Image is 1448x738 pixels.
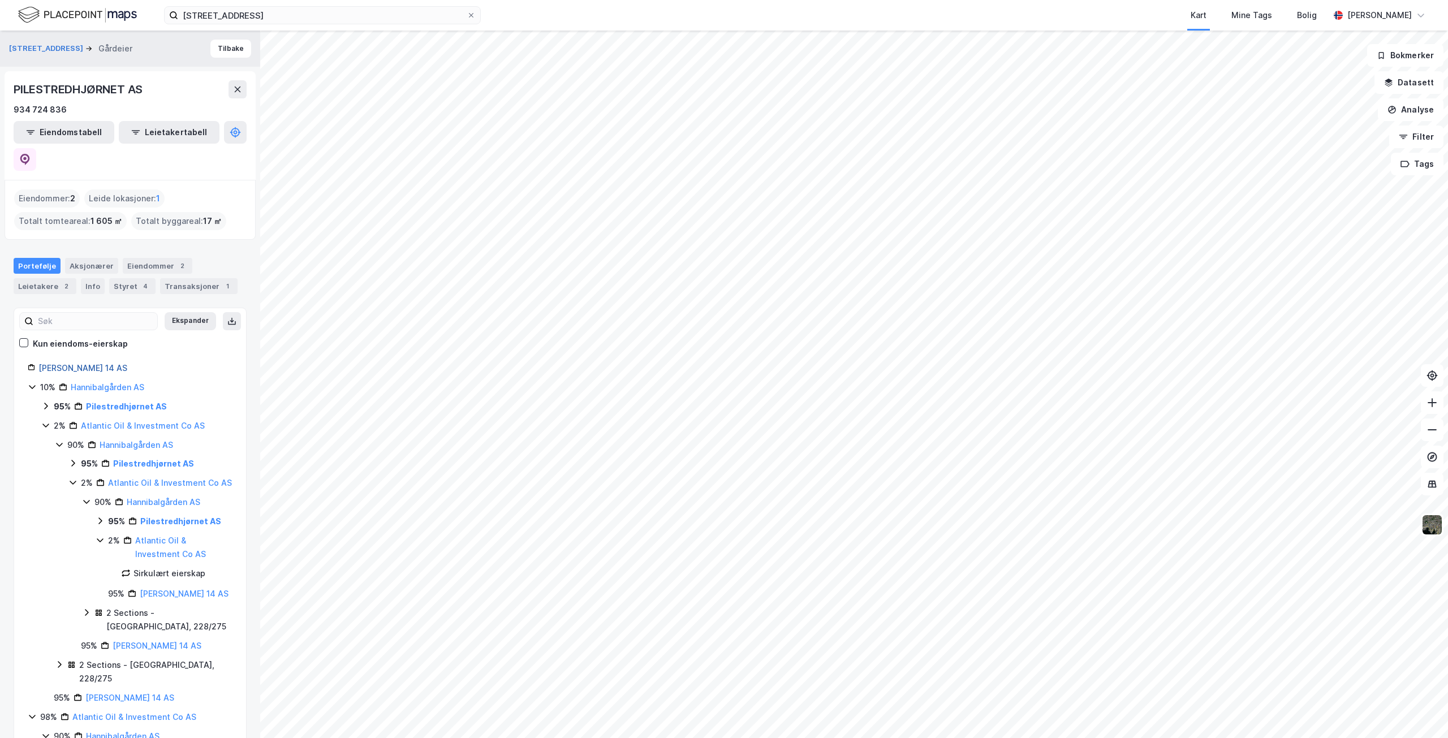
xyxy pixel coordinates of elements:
[94,495,111,509] div: 90%
[119,121,219,144] button: Leietakertabell
[81,421,205,430] a: Atlantic Oil & Investment Co AS
[156,192,160,205] span: 1
[210,40,251,58] button: Tilbake
[14,189,80,208] div: Eiendommer :
[86,402,167,411] a: Pilestredhjørnet AS
[14,212,127,230] div: Totalt tomteareal :
[1367,44,1443,67] button: Bokmerker
[67,438,84,452] div: 90%
[108,478,232,487] a: Atlantic Oil & Investment Co AS
[1391,684,1448,738] iframe: Chat Widget
[71,382,144,392] a: Hannibalgården AS
[90,214,122,228] span: 1 605 ㎡
[14,103,67,116] div: 934 724 836
[54,419,66,433] div: 2%
[98,42,132,55] div: Gårdeier
[81,457,98,471] div: 95%
[33,337,128,351] div: Kun eiendoms-eierskap
[108,515,125,528] div: 95%
[1391,684,1448,738] div: Kontrollprogram for chat
[1389,126,1443,148] button: Filter
[14,80,145,98] div: PILESTREDHJØRNET AS
[108,534,120,547] div: 2%
[40,710,57,724] div: 98%
[84,189,165,208] div: Leide lokasjoner :
[178,7,467,24] input: Søk på adresse, matrikkel, gårdeiere, leietakere eller personer
[61,280,72,292] div: 2
[176,260,188,271] div: 2
[108,587,124,601] div: 95%
[131,212,226,230] div: Totalt byggareal :
[135,536,206,559] a: Atlantic Oil & Investment Co AS
[1191,8,1206,22] div: Kart
[123,258,192,274] div: Eiendommer
[72,712,196,722] a: Atlantic Oil & Investment Co AS
[85,693,174,702] a: [PERSON_NAME] 14 AS
[81,639,97,653] div: 95%
[1231,8,1272,22] div: Mine Tags
[222,280,233,292] div: 1
[81,278,105,294] div: Info
[81,476,93,490] div: 2%
[1347,8,1412,22] div: [PERSON_NAME]
[1297,8,1317,22] div: Bolig
[203,214,222,228] span: 17 ㎡
[9,43,85,54] button: [STREET_ADDRESS]
[54,691,70,705] div: 95%
[109,278,156,294] div: Styret
[79,658,232,685] div: 2 Sections - [GEOGRAPHIC_DATA], 228/275
[14,278,76,294] div: Leietakere
[18,5,137,25] img: logo.f888ab2527a4732fd821a326f86c7f29.svg
[1391,153,1443,175] button: Tags
[100,440,173,450] a: Hannibalgården AS
[1378,98,1443,121] button: Analyse
[127,497,200,507] a: Hannibalgården AS
[133,567,205,580] div: Sirkulært eierskap
[165,312,216,330] button: Ekspander
[65,258,118,274] div: Aksjonærer
[106,606,232,633] div: 2 Sections - [GEOGRAPHIC_DATA], 228/275
[1374,71,1443,94] button: Datasett
[113,459,194,468] a: Pilestredhjørnet AS
[113,641,201,650] a: [PERSON_NAME] 14 AS
[140,280,151,292] div: 4
[54,400,71,413] div: 95%
[70,192,75,205] span: 2
[140,516,221,526] a: Pilestredhjørnet AS
[40,381,55,394] div: 10%
[140,589,229,598] a: [PERSON_NAME] 14 AS
[14,258,61,274] div: Portefølje
[160,278,238,294] div: Transaksjoner
[38,363,127,373] a: [PERSON_NAME] 14 AS
[33,313,157,330] input: Søk
[14,121,114,144] button: Eiendomstabell
[1421,514,1443,536] img: 9k=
